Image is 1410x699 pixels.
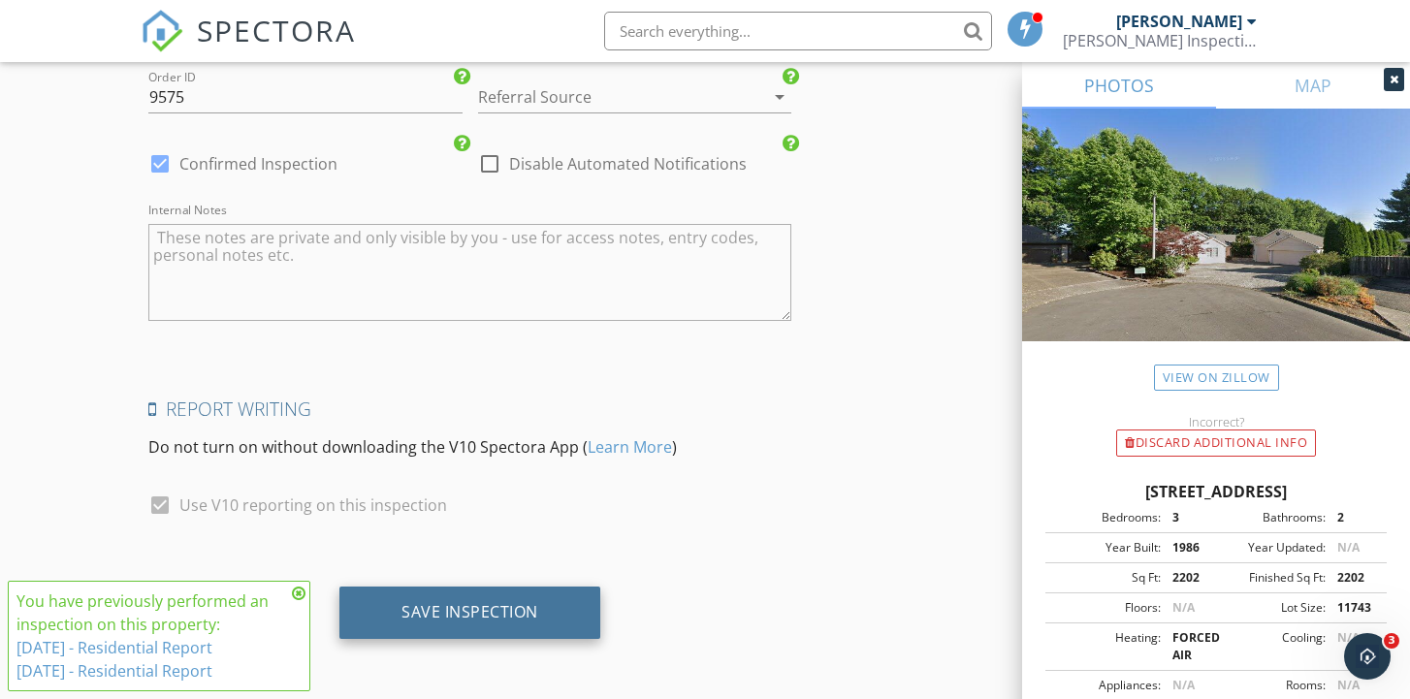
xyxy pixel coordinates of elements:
div: Finished Sq Ft: [1216,569,1326,587]
p: Do not turn on without downloading the V10 Spectora App ( ) [148,435,791,459]
label: Disable Automated Notifications [509,154,747,174]
div: Appliances: [1051,677,1161,694]
img: The Best Home Inspection Software - Spectora [141,10,183,52]
input: Search everything... [604,12,992,50]
a: [DATE] - Residential Report [16,660,212,682]
div: Rooms: [1216,677,1326,694]
span: 3 [1384,633,1399,649]
img: streetview [1022,109,1410,388]
div: Crawford Inspection Services [1063,31,1257,50]
a: [DATE] - Residential Report [16,637,212,658]
span: SPECTORA [197,10,356,50]
div: Bedrooms: [1051,509,1161,526]
div: Year Updated: [1216,539,1326,556]
div: 2202 [1161,569,1216,587]
div: 11743 [1326,599,1381,617]
div: Sq Ft: [1051,569,1161,587]
a: SPECTORA [141,26,356,67]
div: Save Inspection [401,602,538,621]
div: Heating: [1051,629,1161,664]
iframe: Intercom live chat [1344,633,1391,680]
i: arrow_drop_down [768,85,791,109]
a: Learn More [588,436,672,458]
textarea: Internal Notes [148,224,791,321]
div: Incorrect? [1022,414,1410,429]
a: PHOTOS [1022,62,1216,109]
span: N/A [1337,539,1360,556]
div: Lot Size: [1216,599,1326,617]
div: Floors: [1051,599,1161,617]
h4: Report Writing [148,397,791,422]
span: N/A [1337,677,1360,693]
div: 1986 [1161,539,1216,556]
span: N/A [1337,629,1360,646]
div: 3 [1161,509,1216,526]
div: 2202 [1326,569,1381,587]
div: Discard Additional info [1116,429,1316,457]
a: View on Zillow [1154,365,1279,391]
div: Bathrooms: [1216,509,1326,526]
div: Cooling: [1216,629,1326,664]
div: FORCED AIR [1161,629,1216,664]
label: Confirmed Inspection [179,154,337,174]
div: You have previously performed an inspection on this property: [16,589,286,683]
div: Year Built: [1051,539,1161,556]
span: N/A [1172,599,1195,616]
a: MAP [1216,62,1410,109]
span: N/A [1172,677,1195,693]
div: [PERSON_NAME] [1116,12,1242,31]
div: [STREET_ADDRESS] [1045,480,1387,503]
div: 2 [1326,509,1381,526]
